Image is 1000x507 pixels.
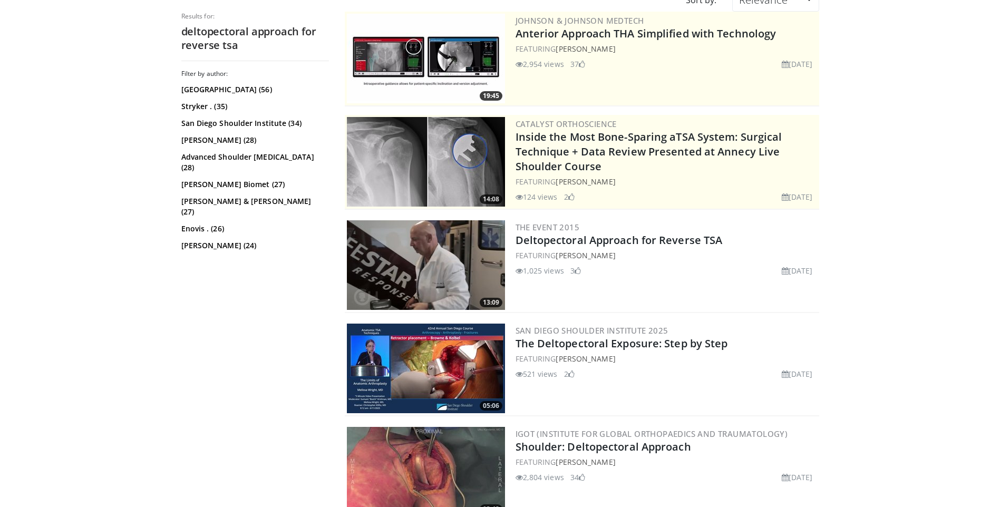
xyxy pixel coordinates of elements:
[516,428,788,439] a: IGOT (Institute for Global Orthopaedics and Traumatology)
[556,177,615,187] a: [PERSON_NAME]
[516,325,668,336] a: San Diego Shoulder Institute 2025
[564,368,575,379] li: 2
[181,84,326,95] a: [GEOGRAPHIC_DATA] (56)
[516,26,776,41] a: Anterior Approach THA Simplified with Technology
[570,58,585,70] li: 37
[181,223,326,234] a: Enovis . (26)
[347,14,505,103] a: 19:45
[516,265,564,276] li: 1,025 views
[516,119,617,129] a: Catalyst OrthoScience
[181,25,329,52] h2: deltopectoral approach for reverse tsa
[347,117,505,207] img: 9f15458b-d013-4cfd-976d-a83a3859932f.300x170_q85_crop-smart_upscale.jpg
[516,472,564,483] li: 2,804 views
[516,353,817,364] div: FEATURING
[181,118,326,129] a: San Diego Shoulder Institute (34)
[564,191,575,202] li: 2
[480,91,502,101] span: 19:45
[516,250,817,261] div: FEATURING
[480,194,502,204] span: 14:08
[181,101,326,112] a: Stryker . (35)
[516,233,723,247] a: Deltopectoral Approach for Reverse TSA
[347,220,505,310] a: 13:09
[570,472,585,483] li: 34
[181,70,329,78] h3: Filter by author:
[516,368,558,379] li: 521 views
[181,12,329,21] p: Results for:
[782,265,813,276] li: [DATE]
[782,58,813,70] li: [DATE]
[516,456,817,467] div: FEATURING
[516,336,728,350] a: The Deltopectoral Exposure: Step by Step
[516,130,782,173] a: Inside the Most Bone-Sparing aTSA System: Surgical Technique + Data Review Presented at Annecy Li...
[181,152,326,173] a: Advanced Shoulder [MEDICAL_DATA] (28)
[782,191,813,202] li: [DATE]
[556,354,615,364] a: [PERSON_NAME]
[782,472,813,483] li: [DATE]
[570,265,581,276] li: 3
[347,117,505,207] a: 14:08
[480,298,502,307] span: 13:09
[516,440,691,454] a: Shoulder: Deltopectoral Approach
[782,368,813,379] li: [DATE]
[347,324,505,413] a: 05:06
[556,44,615,54] a: [PERSON_NAME]
[181,179,326,190] a: [PERSON_NAME] Biomet (27)
[516,43,817,54] div: FEATURING
[556,250,615,260] a: [PERSON_NAME]
[516,191,558,202] li: 124 views
[556,457,615,467] a: [PERSON_NAME]
[347,324,505,413] img: 07236c1f-99bd-4bfb-8c12-a7a92069096d.300x170_q85_crop-smart_upscale.jpg
[181,240,326,251] a: [PERSON_NAME] (24)
[347,220,505,310] img: ASqSTwfBDudlPt2X4xMDoxOjA4MTsiGN.300x170_q85_crop-smart_upscale.jpg
[516,15,644,26] a: Johnson & Johnson MedTech
[516,222,580,232] a: The Event 2015
[480,401,502,411] span: 05:06
[516,176,817,187] div: FEATURING
[516,58,564,70] li: 2,954 views
[347,14,505,103] img: 06bb1c17-1231-4454-8f12-6191b0b3b81a.300x170_q85_crop-smart_upscale.jpg
[181,135,326,145] a: [PERSON_NAME] (28)
[181,196,326,217] a: [PERSON_NAME] & [PERSON_NAME] (27)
